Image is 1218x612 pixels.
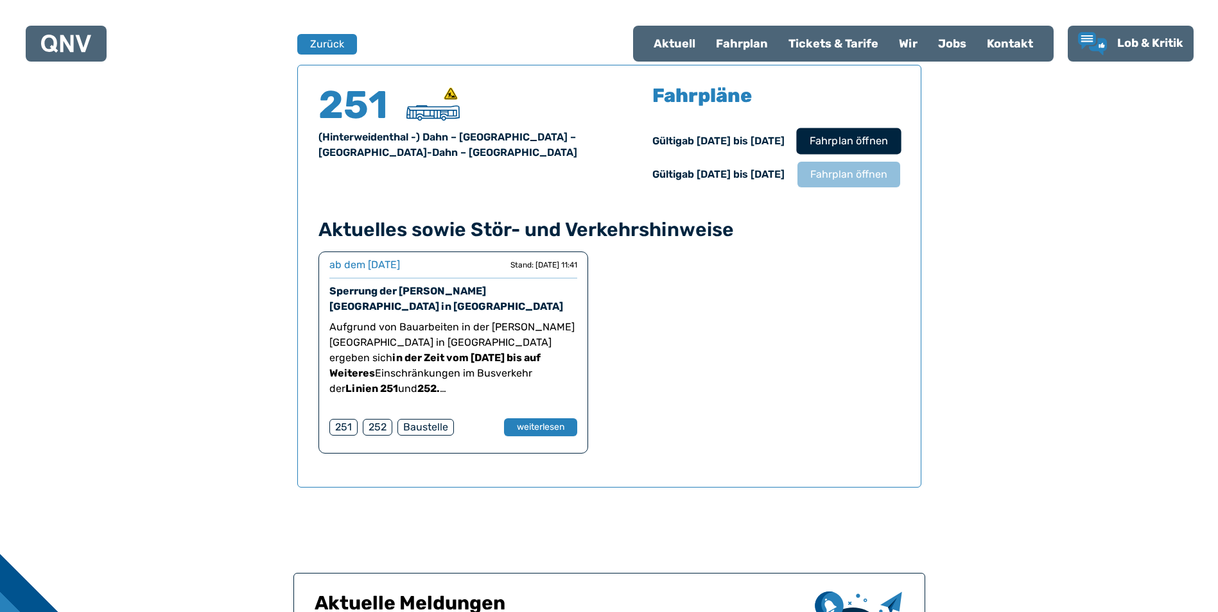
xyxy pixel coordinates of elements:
h4: 251 [318,86,396,124]
button: Fahrplan öffnen [797,162,900,187]
div: Gültig ab [DATE] bis [DATE] [652,167,785,182]
button: Fahrplan öffnen [796,128,901,154]
a: Tickets & Tarife [778,27,889,60]
span: Lob & Kritik [1117,36,1183,50]
a: Wir [889,27,928,60]
span: Fahrplan öffnen [809,133,887,149]
div: Stand: [DATE] 11:41 [510,260,577,270]
img: QNV Logo [41,35,91,53]
a: Lob & Kritik [1078,32,1183,55]
div: (Hinterweidenthal -) Dahn – [GEOGRAPHIC_DATA] – [GEOGRAPHIC_DATA]-Dahn – [GEOGRAPHIC_DATA] [318,130,594,160]
a: Kontakt [977,27,1043,60]
a: Sperrung der [PERSON_NAME][GEOGRAPHIC_DATA] in [GEOGRAPHIC_DATA] [329,285,563,312]
strong: 252. [417,382,446,395]
span: Fahrplan öffnen [810,167,887,182]
button: Zurück [297,34,357,55]
p: Aufgrund von Bauarbeiten in der [PERSON_NAME][GEOGRAPHIC_DATA] in [GEOGRAPHIC_DATA] ergeben sich ... [329,319,577,396]
div: Baustelle [397,419,454,436]
div: 251 [329,419,358,436]
div: Gültig ab [DATE] bis [DATE] [652,133,785,149]
h5: Fahrpläne [652,86,752,105]
a: Fahrplan [706,27,778,60]
img: Überlandbus [406,105,460,121]
button: weiterlesen [504,418,577,436]
a: Aktuell [643,27,706,60]
h4: Aktuelles sowie Stör- und Verkehrshinweise [318,218,900,241]
a: Zurück [297,34,349,55]
a: QNV Logo [41,31,91,56]
div: 252 [363,419,392,436]
strong: Linien 251 [345,382,398,395]
a: Jobs [928,27,977,60]
div: ab dem [DATE] [329,257,400,273]
strong: in der Zeit vom [DATE] bis auf Weiteres [329,352,541,379]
